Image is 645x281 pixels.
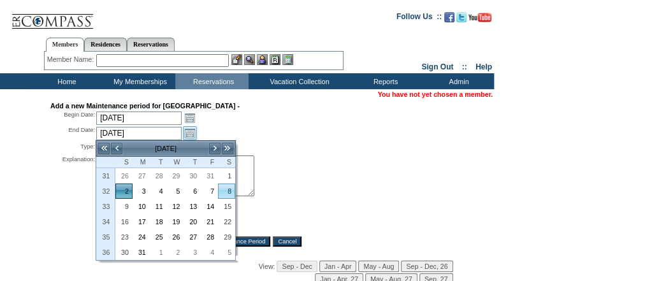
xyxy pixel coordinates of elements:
td: Friday, July 31, 2026 [201,168,218,184]
th: Thursday [184,157,201,168]
td: Thursday, August 27, 2026 [184,229,201,245]
td: Saturday, August 08, 2026 [218,184,235,199]
div: Begin Date: [50,111,95,125]
a: 21 [201,215,217,229]
td: Monday, July 27, 2026 [133,168,150,184]
a: 27 [133,169,149,183]
a: 6 [184,184,200,198]
a: 8 [219,184,235,198]
td: Tuesday, August 11, 2026 [150,199,167,214]
a: 4 [201,245,217,259]
a: 4 [150,184,166,198]
td: Thursday, August 13, 2026 [184,199,201,214]
a: 13 [184,199,200,213]
td: Monday, August 31, 2026 [133,245,150,260]
td: Monday, August 03, 2026 [133,184,150,199]
th: Monday [133,157,150,168]
a: 27 [184,230,200,244]
a: 29 [219,230,235,244]
a: 5 [219,245,235,259]
td: Thursday, July 30, 2026 [184,168,201,184]
a: Residences [84,38,127,51]
td: Sunday, August 02, 2026 [115,184,133,199]
td: Tuesday, August 18, 2026 [150,214,167,229]
td: Wednesday, September 02, 2026 [167,245,184,260]
td: Thursday, September 03, 2026 [184,245,201,260]
div: Type: [50,143,95,153]
td: Tuesday, August 25, 2026 [150,229,167,245]
a: Sign Out [421,62,453,71]
a: 10 [133,199,149,213]
a: Become our fan on Facebook [444,16,454,24]
a: Reservations [127,38,175,51]
td: Tuesday, August 04, 2026 [150,184,167,199]
td: Saturday, August 22, 2026 [218,214,235,229]
img: Subscribe to our YouTube Channel [468,13,491,22]
td: My Memberships [102,73,175,89]
td: Friday, September 04, 2026 [201,245,218,260]
a: 19 [168,215,184,229]
th: 33 [96,199,115,214]
td: Friday, August 07, 2026 [201,184,218,199]
a: 14 [201,199,217,213]
strong: Add a new Maintenance period for [GEOGRAPHIC_DATA] - [50,102,240,110]
td: Monday, August 10, 2026 [133,199,150,214]
img: Reservations [270,54,280,65]
td: Admin [421,73,494,89]
th: Wednesday [167,157,184,168]
a: 2 [116,184,132,198]
td: Saturday, August 15, 2026 [218,199,235,214]
a: 9 [116,199,132,213]
a: 31 [133,245,149,259]
a: >> [221,142,234,155]
a: 5 [168,184,184,198]
td: Friday, August 28, 2026 [201,229,218,245]
a: 22 [219,215,235,229]
img: Follow us on Twitter [456,12,467,22]
th: Tuesday [150,157,167,168]
div: Member Name: [47,54,96,65]
span: You have not yet chosen a member. [378,90,493,98]
td: Sunday, August 16, 2026 [115,214,133,229]
td: Thursday, August 20, 2026 [184,214,201,229]
a: 15 [219,199,235,213]
th: 35 [96,229,115,245]
th: 36 [96,245,115,260]
input: Sep - Dec, 26 [401,261,453,272]
td: Wednesday, August 19, 2026 [167,214,184,229]
td: Tuesday, July 28, 2026 [150,168,167,184]
td: Sunday, July 26, 2026 [115,168,133,184]
a: 28 [150,169,166,183]
td: Tuesday, September 01, 2026 [150,245,167,260]
a: 3 [133,184,149,198]
a: Open the calendar popup. [183,126,197,140]
a: 1 [219,169,235,183]
th: 32 [96,184,115,199]
td: Wednesday, August 26, 2026 [167,229,184,245]
img: Impersonate [257,54,268,65]
td: Follow Us :: [396,11,442,26]
div: End Date: [50,126,95,140]
td: Wednesday, August 12, 2026 [167,199,184,214]
th: Sunday [115,157,133,168]
td: Home [29,73,102,89]
th: 31 [96,168,115,184]
a: > [208,142,221,155]
input: May - Aug [358,261,399,272]
a: 3 [184,245,200,259]
a: 2 [168,245,184,259]
td: Reports [347,73,421,89]
td: [DATE] [123,141,208,155]
span: :: [462,62,467,71]
td: Wednesday, July 29, 2026 [167,168,184,184]
th: Saturday [218,157,235,168]
a: 23 [116,230,132,244]
img: Compass Home [11,3,94,29]
img: b_calculator.gif [282,54,293,65]
a: 26 [168,230,184,244]
img: b_edit.gif [231,54,242,65]
a: 31 [201,169,217,183]
td: Sunday, August 30, 2026 [115,245,133,260]
a: Follow us on Twitter [456,16,467,24]
a: < [110,142,123,155]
